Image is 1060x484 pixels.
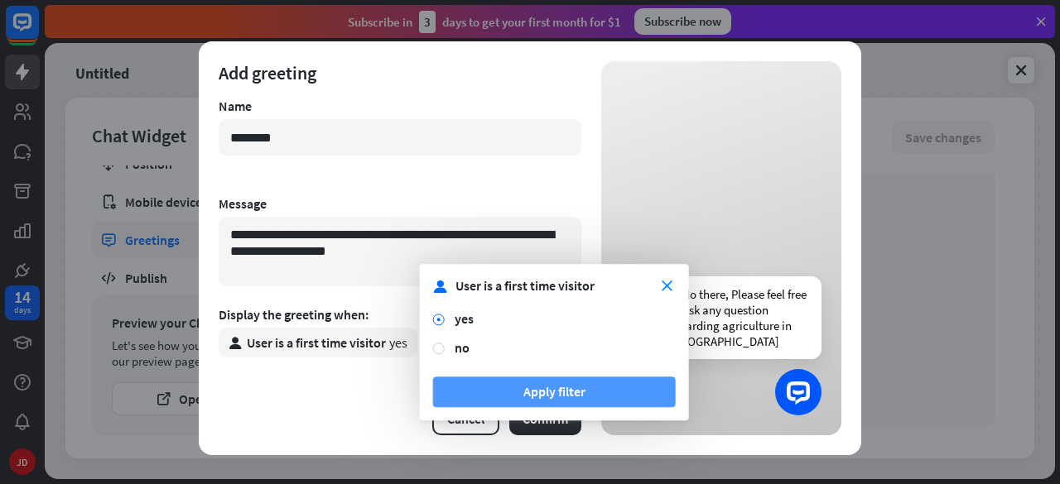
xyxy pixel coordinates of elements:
[433,376,676,407] button: Apply filter
[455,339,676,356] div: no
[219,98,581,114] div: Name
[219,195,581,212] div: Message
[247,334,386,351] span: User is a first time visitor
[656,276,821,359] div: Hello there, Please feel free to ask any question regarding agriculture in [GEOGRAPHIC_DATA]
[455,310,676,327] div: yes
[455,277,595,294] span: User is a first time visitor
[662,280,672,291] i: close
[219,306,581,323] div: Display the greeting when:
[13,7,63,56] button: Open LiveChat chat widget
[433,280,447,293] i: user
[389,334,407,351] span: yes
